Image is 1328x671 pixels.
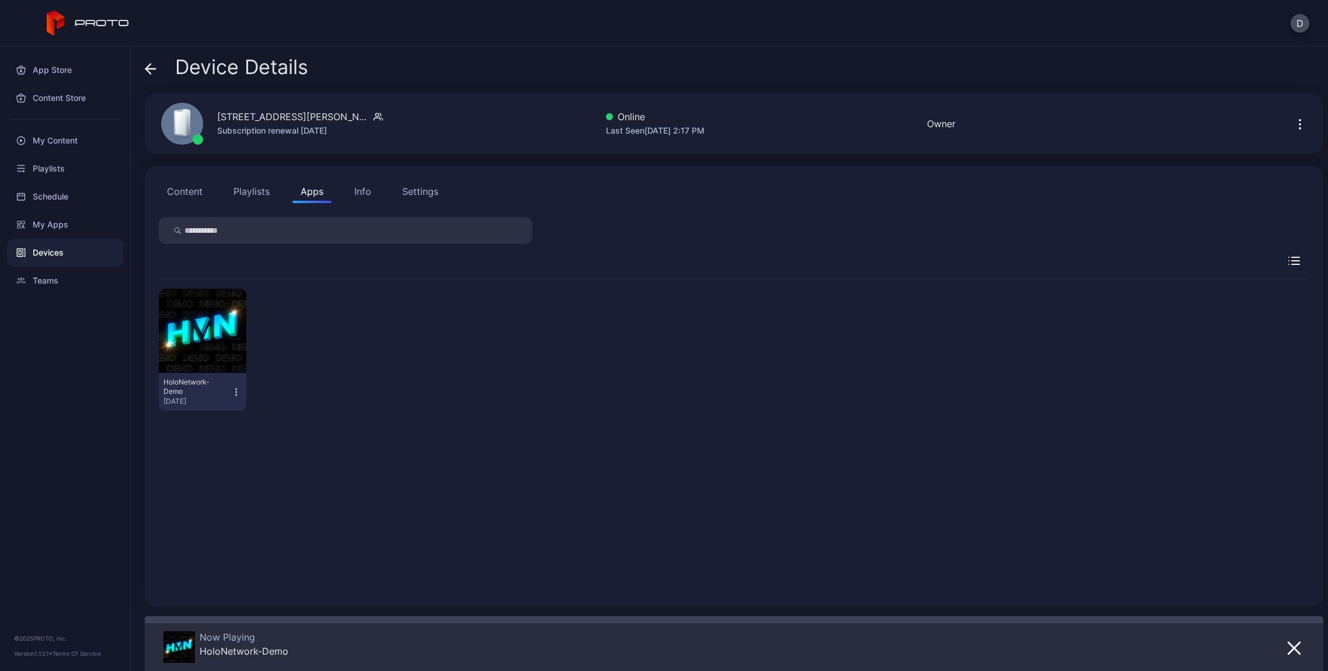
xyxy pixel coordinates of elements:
div: Last Seen [DATE] 2:17 PM [606,124,705,138]
div: © 2025 PROTO, Inc. [14,634,116,643]
button: D [1291,14,1309,33]
button: HoloNetwork-Demo[DATE] [163,378,242,406]
span: Version 1.13.1 • [14,650,53,657]
a: Content Store [7,84,123,112]
div: Settings [402,184,438,198]
div: Now Playing [200,631,288,643]
div: [STREET_ADDRESS][PERSON_NAME] [217,110,369,124]
a: Terms Of Service [53,650,101,657]
a: My Apps [7,211,123,239]
div: HoloNetwork-Demo [200,645,288,657]
a: Devices [7,239,123,267]
div: Subscription renewal [DATE] [217,124,383,138]
div: Info [354,184,371,198]
button: Content [159,180,211,203]
a: My Content [7,127,123,155]
span: Device Details [175,56,308,78]
a: Teams [7,267,123,295]
a: Playlists [7,155,123,183]
div: HoloNetwork-Demo [163,378,228,396]
div: [DATE] [163,397,231,406]
button: Info [346,180,379,203]
button: Apps [292,180,332,203]
a: Schedule [7,183,123,211]
a: App Store [7,56,123,84]
div: Owner [927,117,956,131]
div: Online [606,110,705,124]
button: Settings [394,180,447,203]
button: Playlists [225,180,278,203]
